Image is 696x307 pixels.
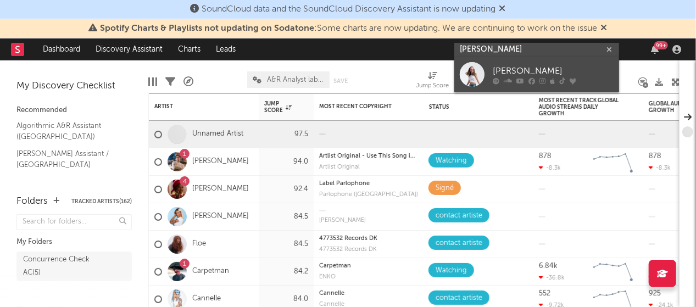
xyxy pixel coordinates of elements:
[101,24,598,33] span: : Some charts are now updating. We are continuing to work on the issue
[35,38,88,60] a: Dashboard
[319,217,418,224] div: label: SACHA
[436,182,454,195] div: Signé
[436,209,482,222] div: contact artiste
[319,210,418,211] div: copyright:
[539,290,550,297] div: 552
[436,154,467,168] div: Watching
[319,274,418,280] div: ENKO
[192,294,221,304] a: Cannelle
[154,103,237,110] div: Artist
[202,5,496,14] span: SoundCloud data and the SoundCloud Discovery Assistant is now updating
[649,153,661,160] div: 878
[319,217,418,224] div: [PERSON_NAME]
[264,183,308,196] div: 92.4
[588,148,638,176] svg: Chart title
[416,66,449,98] div: Jump Score
[16,195,48,208] div: Folders
[148,66,157,98] div: Edit Columns
[170,38,208,60] a: Charts
[319,164,418,170] div: Artlist Original
[16,214,132,230] input: Search for folders...
[16,104,132,117] div: Recommended
[264,210,308,224] div: 84.5
[71,199,132,204] button: Tracked Artists(162)
[651,45,659,54] button: 99+
[539,164,561,171] div: -8.3k
[165,66,175,98] div: Filters
[319,247,418,253] div: 4773532 Records DK
[454,57,619,92] a: [PERSON_NAME]
[319,236,418,242] div: copyright: 4773532 Records DK
[192,212,249,221] a: [PERSON_NAME]
[493,64,614,77] div: [PERSON_NAME]
[319,153,418,159] div: Artlist Original - Use This Song in Your Video - Go to [DOMAIN_NAME]
[319,274,418,280] div: label: ENKO
[192,130,243,139] a: Unnamed Artist
[264,155,308,169] div: 94.0
[333,78,348,84] button: Save
[319,192,418,198] div: label: Parlophone (France)
[588,258,638,286] svg: Chart title
[319,103,402,110] div: Most Recent Copyright
[16,80,132,93] div: My Discovery Checklist
[429,104,500,110] div: Status
[539,263,558,270] div: 6.84k
[319,263,418,269] div: Carpetman
[654,41,668,49] div: 99 +
[264,265,308,278] div: 84.2
[192,267,229,276] a: Carpetman
[319,153,418,159] div: copyright: Artlist Original - Use This Song in Your Video - Go to Artlist.io
[23,253,101,280] div: Concurrence Check AC ( 5 )
[319,181,418,187] div: copyright: Label Parlophone
[264,101,292,114] div: Jump Score
[319,236,418,242] div: 4773532 Records DK
[101,24,315,33] span: Spotify Charts & Playlists not updating on Sodatone
[539,274,565,281] div: -36.8k
[319,192,418,198] div: Parlophone ([GEOGRAPHIC_DATA])
[208,38,243,60] a: Leads
[319,263,418,269] div: copyright: Carpetman
[319,181,418,187] div: Label Parlophone
[319,164,418,170] div: label: Artlist Original
[436,292,482,305] div: contact artiste
[319,247,418,253] div: label: 4773532 Records DK
[436,237,482,250] div: contact artiste
[539,153,552,160] div: 878
[539,97,621,117] div: Most Recent Track Global Audio Streams Daily Growth
[601,24,608,33] span: Dismiss
[16,148,121,170] a: [PERSON_NAME] Assistant / [GEOGRAPHIC_DATA]
[264,293,308,306] div: 84.0
[16,120,121,142] a: Algorithmic A&R Assistant ([GEOGRAPHIC_DATA])
[192,157,249,166] a: [PERSON_NAME]
[416,80,449,93] div: Jump Score
[192,185,249,194] a: [PERSON_NAME]
[264,128,308,141] div: 97.5
[319,291,418,297] div: copyright: Cannelle
[267,76,324,83] span: A&R Analyst labels
[436,264,467,277] div: Watching
[183,66,193,98] div: A&R Pipeline
[499,5,506,14] span: Dismiss
[192,239,206,249] a: Floe
[16,252,132,281] a: Concurrence Check AC(5)
[319,291,418,297] div: Cannelle
[454,43,619,57] input: Search for artists
[16,236,132,249] div: My Folders
[649,290,661,297] div: 925
[649,164,671,171] div: -8.3k
[264,238,308,251] div: 84.5
[88,38,170,60] a: Discovery Assistant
